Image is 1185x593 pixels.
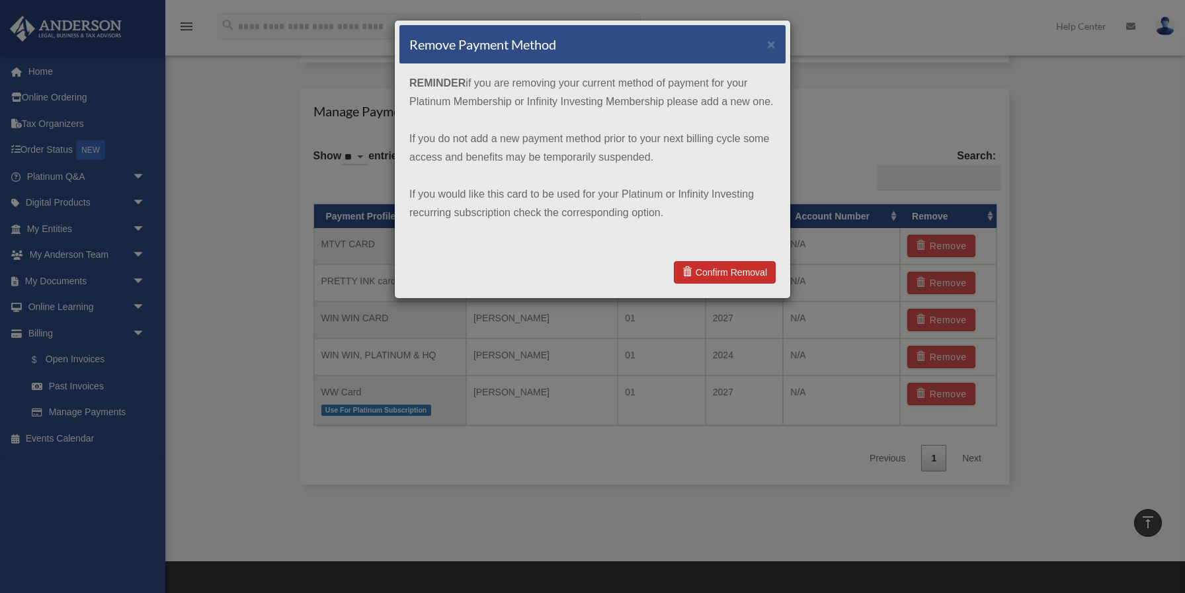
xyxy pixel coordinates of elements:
[767,37,776,51] button: ×
[399,64,786,251] div: if you are removing your current method of payment for your Platinum Membership or Infinity Inves...
[409,185,776,222] p: If you would like this card to be used for your Platinum or Infinity Investing recurring subscrip...
[409,35,556,54] h4: Remove Payment Method
[674,261,776,284] a: Confirm Removal
[409,77,466,89] strong: REMINDER
[409,130,776,167] p: If you do not add a new payment method prior to your next billing cycle some access and benefits ...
